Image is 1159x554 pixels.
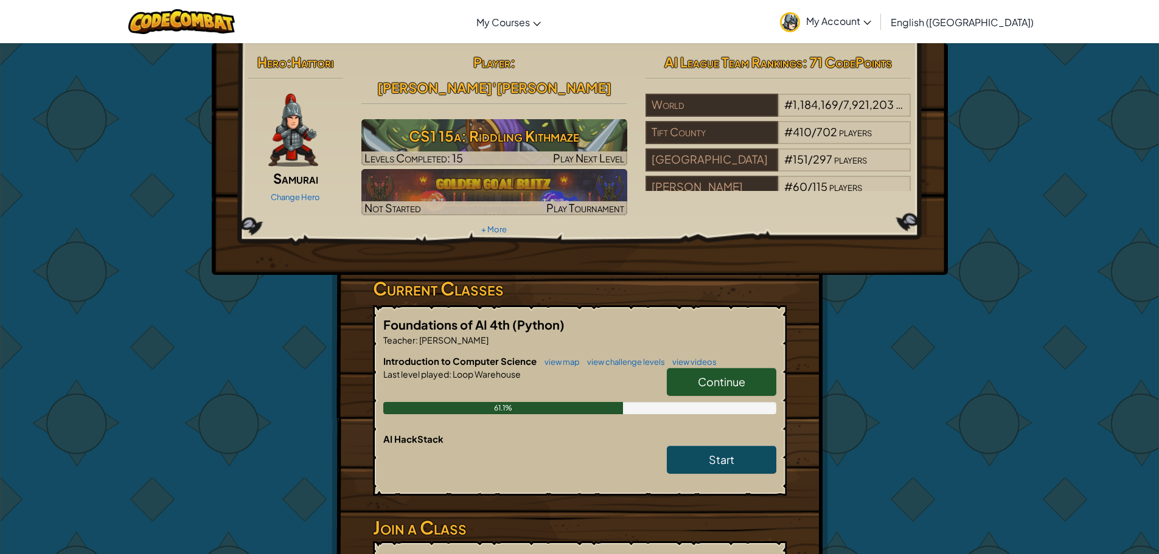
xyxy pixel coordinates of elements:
[481,224,507,234] a: + More
[416,334,418,345] span: :
[646,94,778,117] div: World
[361,122,627,150] h3: CS1 15a: Riddling Kithmaze
[383,317,512,332] span: Foundations of AI 4th
[784,179,793,193] span: #
[377,79,611,96] span: [PERSON_NAME]'[PERSON_NAME]
[364,201,421,215] span: Not Started
[581,357,665,367] a: view challenge levels
[834,152,867,166] span: players
[128,9,235,34] img: CodeCombat logo
[546,201,624,215] span: Play Tournament
[667,446,776,474] a: Start
[538,357,580,367] a: view map
[268,94,318,167] img: samurai.pose.png
[383,334,416,345] span: Teacher
[287,54,291,71] span: :
[646,176,778,199] div: [PERSON_NAME]
[793,125,812,139] span: 410
[473,54,510,71] span: Player
[512,317,565,332] span: (Python)
[291,54,333,71] span: Hattori
[812,179,827,193] span: 115
[470,5,547,38] a: My Courses
[383,369,449,379] span: Last level played
[273,170,318,187] span: Samurai
[784,125,793,139] span: #
[646,148,778,171] div: [GEOGRAPHIC_DATA]
[784,97,793,111] span: #
[802,54,892,71] span: : 71 CodePoints
[664,54,802,71] span: AI League Team Rankings
[646,133,911,147] a: Tift County#410/702players
[709,452,734,466] span: Start
[373,514,787,541] h3: Join a Class
[816,125,837,139] span: 702
[829,179,862,193] span: players
[451,369,521,379] span: Loop Warehouse
[646,105,911,119] a: World#1,184,169/7,921,203players
[364,151,463,165] span: Levels Completed: 15
[885,5,1040,38] a: English ([GEOGRAPHIC_DATA])
[449,369,451,379] span: :
[808,152,813,166] span: /
[843,97,894,111] span: 7,921,203
[839,125,872,139] span: players
[383,433,444,445] span: AI HackStack
[774,2,877,41] a: My Account
[257,54,287,71] span: Hero
[271,192,320,202] a: Change Hero
[793,179,807,193] span: 60
[646,187,911,201] a: [PERSON_NAME]#60/115players
[373,275,787,302] h3: Current Classes
[793,152,808,166] span: 151
[361,169,627,215] a: Not StartedPlay Tournament
[812,125,816,139] span: /
[784,152,793,166] span: #
[666,357,717,367] a: view videos
[807,179,812,193] span: /
[793,97,838,111] span: 1,184,169
[780,12,800,32] img: avatar
[476,16,530,29] span: My Courses
[553,151,624,165] span: Play Next Level
[806,15,871,27] span: My Account
[646,160,911,174] a: [GEOGRAPHIC_DATA]#151/297players
[383,355,538,367] span: Introduction to Computer Science
[418,334,489,345] span: [PERSON_NAME]
[646,121,778,144] div: Tift County
[813,152,832,166] span: 297
[510,54,515,71] span: :
[383,402,624,414] div: 61.1%
[698,375,745,389] span: Continue
[838,97,843,111] span: /
[361,169,627,215] img: Golden Goal
[361,119,627,165] img: CS1 15a: Riddling Kithmaze
[361,119,627,165] a: Play Next Level
[891,16,1034,29] span: English ([GEOGRAPHIC_DATA])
